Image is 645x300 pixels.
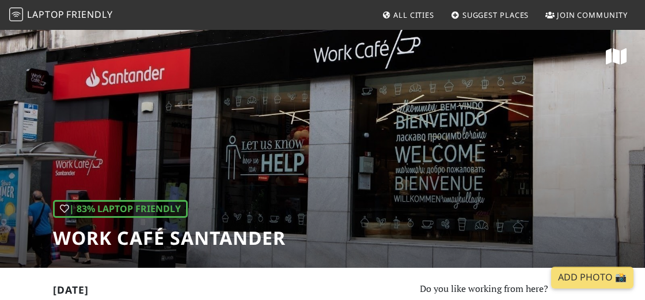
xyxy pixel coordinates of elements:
[551,267,633,289] a: Add Photo 📸
[446,5,534,25] a: Suggest Places
[462,10,529,20] span: Suggest Places
[9,7,23,21] img: LaptopFriendly
[9,5,113,25] a: LaptopFriendly LaptopFriendly
[541,5,632,25] a: Join Community
[53,200,188,218] div: | 83% Laptop Friendly
[393,10,434,20] span: All Cities
[557,10,628,20] span: Join Community
[375,282,592,297] p: Do you like working from here?
[377,5,439,25] a: All Cities
[53,227,286,249] h1: Work Café Santander
[27,8,64,21] span: Laptop
[66,8,112,21] span: Friendly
